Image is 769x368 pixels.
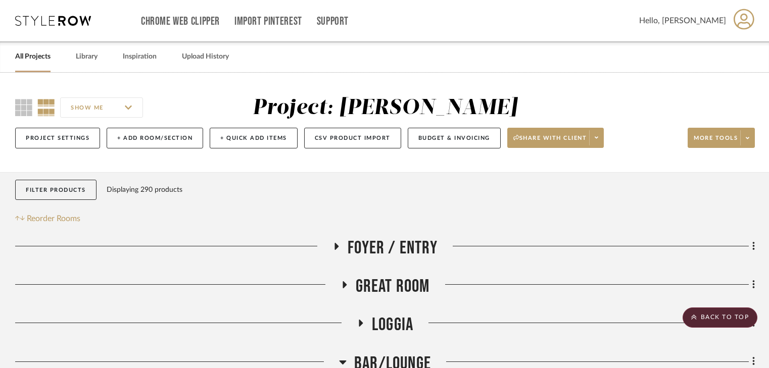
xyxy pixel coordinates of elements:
button: CSV Product Import [304,128,401,148]
div: Project: [PERSON_NAME] [253,97,517,119]
button: + Quick Add Items [210,128,298,148]
button: Budget & Invoicing [408,128,501,148]
button: More tools [688,128,755,148]
a: Chrome Web Clipper [141,17,220,26]
button: + Add Room/Section [107,128,203,148]
span: Reorder Rooms [27,213,80,225]
a: Library [76,50,98,64]
a: All Projects [15,50,51,64]
scroll-to-top-button: BACK TO TOP [683,307,757,328]
span: Share with client [513,134,587,149]
a: Upload History [182,50,229,64]
div: Displaying 290 products [107,180,182,200]
a: Inspiration [123,50,157,64]
span: Hello, [PERSON_NAME] [639,15,726,27]
button: Reorder Rooms [15,213,80,225]
span: Great Room [356,276,430,297]
button: Project Settings [15,128,100,148]
span: More tools [694,134,738,149]
button: Filter Products [15,180,97,200]
a: Support [317,17,349,26]
span: Loggia [372,314,413,336]
span: Foyer / Entry [348,237,438,259]
a: Import Pinterest [234,17,302,26]
button: Share with client [507,128,604,148]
